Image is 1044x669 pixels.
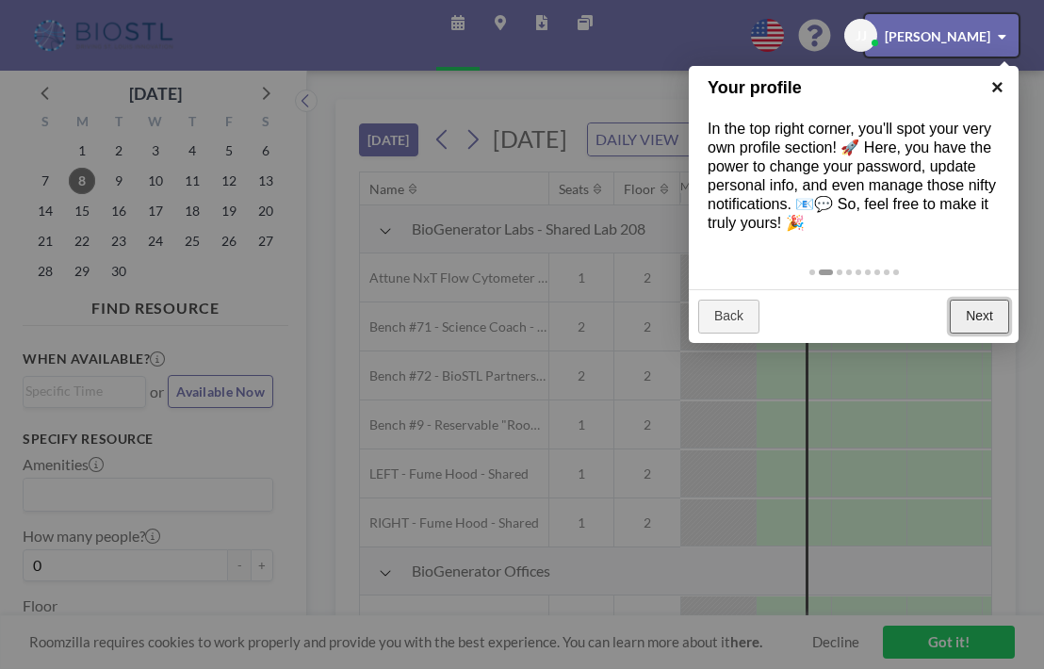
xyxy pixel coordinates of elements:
[708,75,971,101] h1: Your profile
[698,300,759,334] a: Back
[856,27,867,44] span: JJ
[976,66,1019,108] a: ×
[950,300,1009,334] a: Next
[689,101,1019,252] div: In the top right corner, you'll spot your very own profile section! 🚀 Here, you have the power to...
